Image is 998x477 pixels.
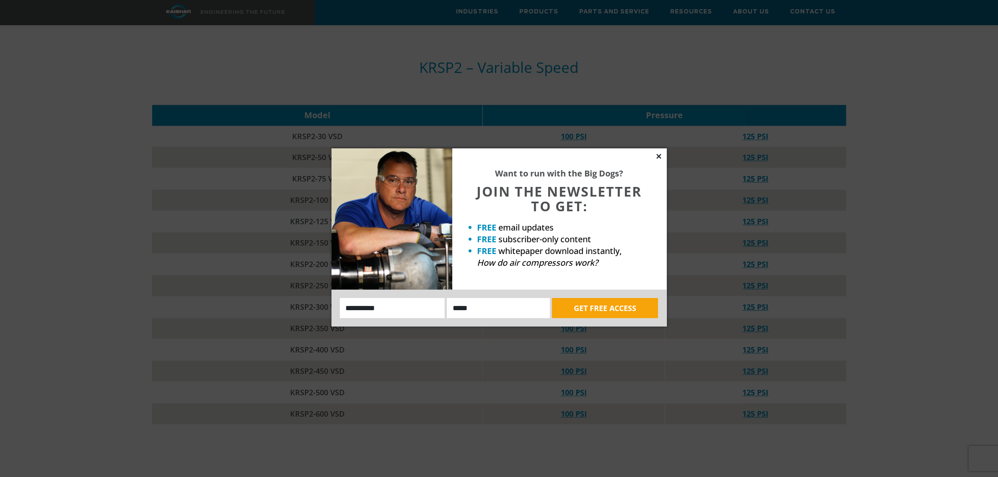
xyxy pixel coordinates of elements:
input: Name: [340,298,445,318]
button: Close [655,153,663,160]
strong: FREE [477,233,497,245]
input: Email [447,298,550,318]
button: GET FREE ACCESS [552,298,658,318]
strong: FREE [477,245,497,257]
span: email updates [499,222,554,233]
strong: Want to run with the Big Dogs? [495,168,624,179]
em: How do air compressors work? [477,257,599,268]
strong: FREE [477,222,497,233]
span: JOIN THE NEWSLETTER TO GET: [477,182,642,215]
span: subscriber-only content [499,233,591,245]
span: whitepaper download instantly, [499,245,622,257]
